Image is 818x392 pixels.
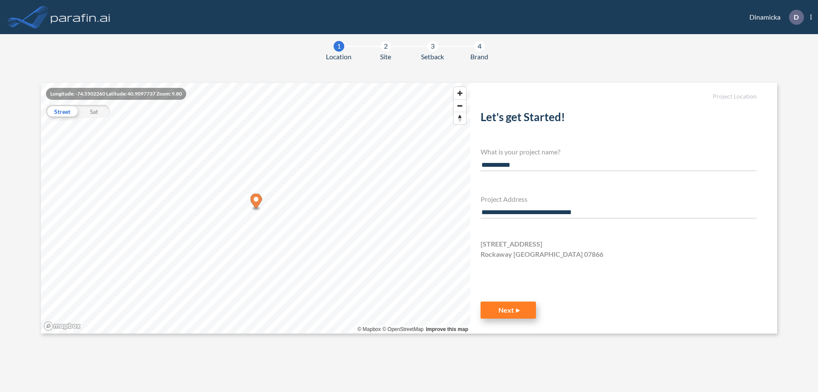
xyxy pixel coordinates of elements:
h5: Project Location [481,93,757,100]
h4: What is your project name? [481,148,757,156]
div: Map marker [251,194,262,211]
div: 3 [427,41,438,52]
div: Sat [78,105,110,118]
div: Street [46,105,78,118]
div: Longitude: -74.5502260 Latitude: 40.9097737 Zoom: 9.80 [46,88,186,100]
a: Improve this map [426,326,468,332]
span: Setback [421,52,444,62]
button: Reset bearing to north [454,112,466,124]
a: OpenStreetMap [382,326,423,332]
span: Brand [470,52,488,62]
a: Mapbox homepage [43,321,81,331]
span: Location [326,52,351,62]
span: Rockaway [GEOGRAPHIC_DATA] 07866 [481,249,603,259]
h4: Project Address [481,195,757,203]
button: Next [481,302,536,319]
div: 4 [474,41,485,52]
span: Zoom out [454,100,466,112]
div: 2 [380,41,391,52]
a: Mapbox [357,326,381,332]
canvas: Map [41,83,470,334]
button: Zoom in [454,87,466,99]
div: 1 [334,41,344,52]
span: Site [380,52,391,62]
button: Zoom out [454,99,466,112]
p: D [794,13,799,21]
span: [STREET_ADDRESS] [481,239,542,249]
div: Dinamicka [737,10,812,25]
h2: Let's get Started! [481,110,757,127]
img: logo [49,9,112,26]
